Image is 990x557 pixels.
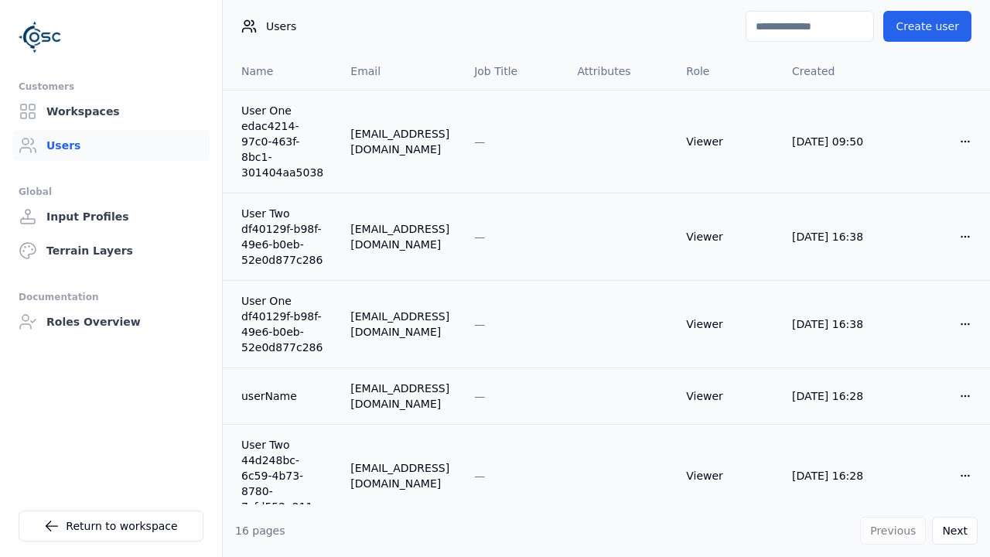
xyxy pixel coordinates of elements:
a: Workspaces [12,96,210,127]
a: userName [241,388,326,404]
div: Viewer [686,134,767,149]
button: Create user [883,11,971,42]
th: Attributes [565,53,674,90]
span: — [474,390,485,402]
span: Users [266,19,296,34]
div: Viewer [686,316,767,332]
a: User Two df40129f-b98f-49e6-b0eb-52e0d877c286 [241,206,326,268]
div: [EMAIL_ADDRESS][DOMAIN_NAME] [350,126,449,157]
a: Terrain Layers [12,235,210,266]
a: Return to workspace [19,511,203,542]
div: Viewer [686,468,767,484]
div: [EMAIL_ADDRESS][DOMAIN_NAME] [350,381,449,412]
div: [EMAIL_ADDRESS][DOMAIN_NAME] [350,309,449,340]
div: Customers [19,77,203,96]
div: [DATE] 16:28 [792,468,874,484]
div: [DATE] 16:38 [792,316,874,332]
th: Job Title [462,53,565,90]
th: Email [338,53,462,90]
a: Input Profiles [12,201,210,232]
a: User One edac4214-97c0-463f-8bc1-301404aa5038 [241,103,326,180]
div: Global [19,183,203,201]
th: Role [674,53,780,90]
a: User Two 44d248bc-6c59-4b73-8780-7cfd552e211c [241,437,326,514]
div: Viewer [686,229,767,244]
th: Name [223,53,338,90]
div: [EMAIL_ADDRESS][DOMAIN_NAME] [350,460,449,491]
span: — [474,231,485,243]
div: [DATE] 16:28 [792,388,874,404]
a: Roles Overview [12,306,210,337]
a: Users [12,130,210,161]
span: — [474,318,485,330]
button: Next [932,517,978,545]
span: — [474,135,485,148]
div: [EMAIL_ADDRESS][DOMAIN_NAME] [350,221,449,252]
span: 16 pages [235,525,285,537]
img: Logo [19,15,62,59]
div: [DATE] 09:50 [792,134,874,149]
div: [DATE] 16:38 [792,229,874,244]
a: User One df40129f-b98f-49e6-b0eb-52e0d877c286 [241,293,326,355]
th: Created [780,53,886,90]
div: Viewer [686,388,767,404]
span: — [474,470,485,482]
div: Documentation [19,288,203,306]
